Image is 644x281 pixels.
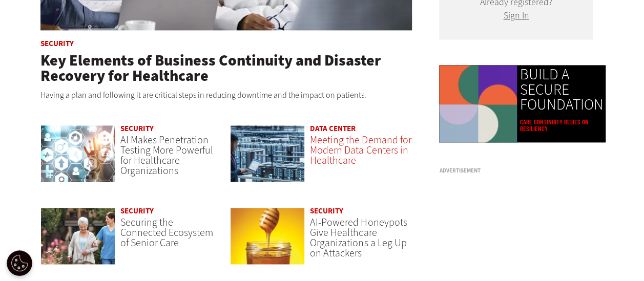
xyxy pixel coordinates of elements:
div: Cookie Settings [7,250,32,276]
img: jar of honey with a honey dipper [230,207,305,265]
a: Healthcare and hacking concept [40,125,116,192]
a: Care continuity relies on resiliency. [520,119,603,132]
img: engineer with laptop overlooking data center [230,125,305,182]
a: AI Makes Penetration Testing More Powerful for Healthcare Organizations [120,133,213,178]
a: Security [120,123,154,134]
a: Security [310,206,343,216]
a: AI-Powered Honeypots Give Healthcare Organizations a Leg Up on Attackers [310,215,407,260]
a: Securing the Connected Ecosystem of Senior Care [120,215,213,250]
button: Open Preferences [7,250,32,276]
img: nurse walks with senior woman through a garden [40,207,116,265]
img: Colorful animated shapes [439,65,517,143]
a: jar of honey with a honey dipper [230,207,305,274]
a: Security [40,38,74,49]
a: nurse walks with senior woman through a garden [40,207,116,274]
img: Healthcare and hacking concept [40,125,116,182]
a: Sign In [503,9,529,21]
a: Data Center [310,123,356,134]
a: engineer with laptop overlooking data center [230,125,305,192]
a: Security [120,206,154,216]
a: Key Elements of Business Continuity and Disaster Recovery for Healthcare [40,50,381,86]
a: Meeting the Demand for Modern Data Centers in Healthcare [310,133,411,167]
h3: Advertisement [439,168,593,174]
a: BUILD A SECURE FOUNDATION [520,67,603,112]
p: Having a plan and following it are critical steps in reducing downtime and the impact on patients. [40,89,412,102]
